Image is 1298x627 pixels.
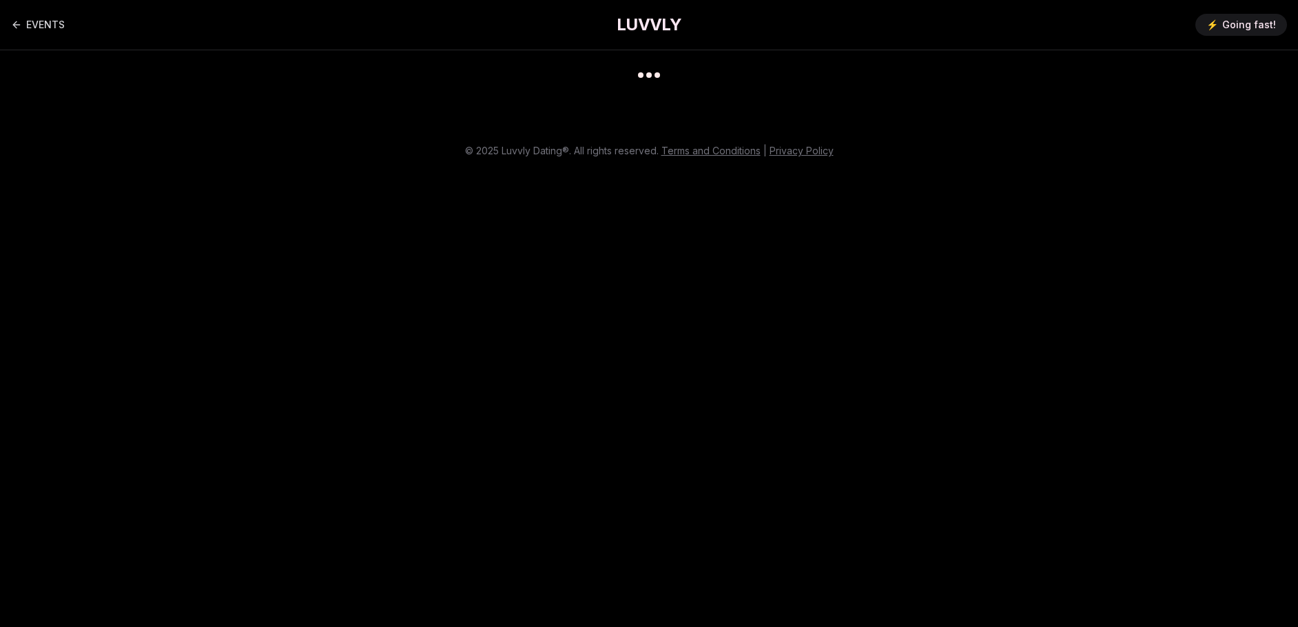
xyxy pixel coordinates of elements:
a: Terms and Conditions [661,145,761,156]
a: Privacy Policy [770,145,834,156]
span: ⚡️ [1206,18,1218,32]
a: Back to events [11,11,65,39]
span: | [763,145,767,156]
span: Going fast! [1222,18,1276,32]
a: LUVVLY [617,14,681,36]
